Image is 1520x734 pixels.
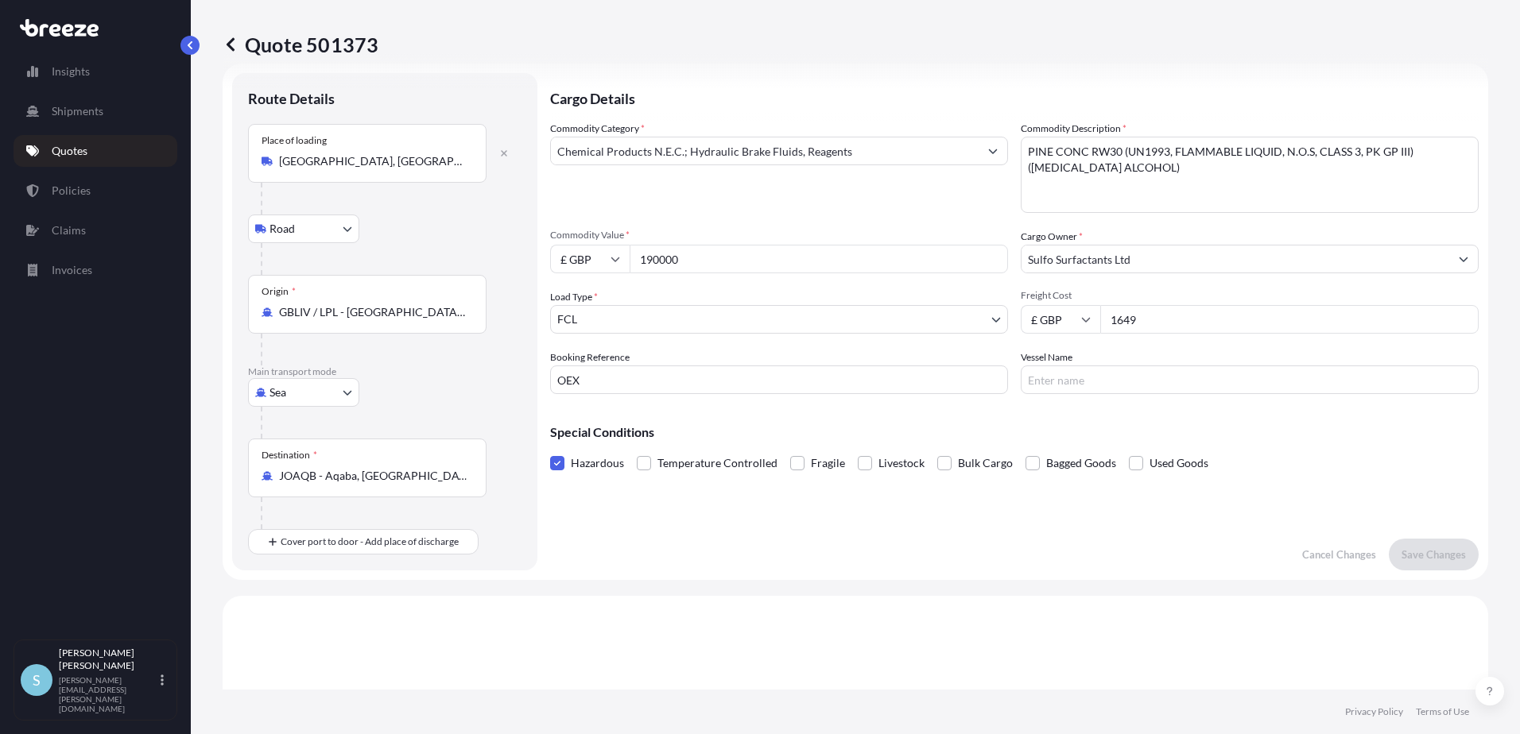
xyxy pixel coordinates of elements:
span: Hazardous [571,451,624,475]
p: [PERSON_NAME][EMAIL_ADDRESS][PERSON_NAME][DOMAIN_NAME] [59,675,157,713]
label: Cargo Owner [1021,229,1083,245]
a: Insights [14,56,177,87]
input: Place of loading [279,153,467,169]
label: Vessel Name [1021,350,1072,365]
a: Privacy Policy [1345,705,1403,718]
p: Shipments [52,103,103,119]
span: Sea [269,384,286,400]
button: FCL [550,305,1008,334]
span: Bulk Cargo [958,451,1013,475]
button: Select transport [248,378,359,407]
p: Quote 501373 [223,32,378,57]
button: Show suggestions [1449,245,1478,273]
span: Road [269,221,295,237]
span: Livestock [878,451,925,475]
p: Main transport mode [248,365,522,378]
label: Booking Reference [550,350,630,365]
a: Quotes [14,135,177,167]
span: S [33,672,41,688]
p: Insights [52,64,90,79]
div: Origin [262,285,296,298]
input: Enter amount [1100,305,1479,334]
input: Origin [279,304,467,320]
span: Bagged Goods [1046,451,1116,475]
a: Invoices [14,254,177,286]
p: Special Conditions [550,426,1479,438]
input: Full name [1022,245,1449,273]
p: [PERSON_NAME] [PERSON_NAME] [59,647,157,672]
button: Save Changes [1389,539,1479,570]
input: Destination [279,468,467,484]
a: Terms of Use [1416,705,1469,718]
span: Cover port to door - Add place of discharge [281,534,459,550]
button: Show suggestions [979,137,1007,165]
div: Destination [262,449,317,462]
button: Cover port to door - Add place of discharge [248,529,479,554]
label: Commodity Description [1021,121,1126,137]
span: Temperature Controlled [657,451,777,475]
span: Commodity Value [550,229,1008,241]
span: Used Goods [1150,451,1208,475]
p: Route Details [248,89,335,108]
input: Your internal reference [550,365,1008,394]
p: Save Changes [1402,547,1466,562]
span: Fragile [811,451,845,475]
p: Cancel Changes [1302,547,1376,562]
span: Load Type [550,289,598,305]
div: Place of loading [262,134,327,147]
span: FCL [557,311,577,327]
input: Select a commodity type [551,137,979,165]
span: Freight Cost [1021,289,1479,302]
p: Invoices [52,262,92,278]
a: Policies [14,175,177,207]
p: Quotes [52,143,87,159]
p: Claims [52,222,86,238]
input: Type amount [630,245,1008,273]
button: Cancel Changes [1289,539,1389,570]
textarea: PINE CONC RW30 (UN1993, FLAMMABLE LIQUID, N.O.S, CLASS 3, PK GP III)([MEDICAL_DATA] ALCOHOL) [1021,137,1479,213]
input: Enter name [1021,365,1479,394]
label: Commodity Category [550,121,645,137]
a: Shipments [14,95,177,127]
p: Policies [52,183,91,199]
a: Claims [14,214,177,246]
p: Cargo Details [550,73,1479,121]
button: Select transport [248,214,359,243]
